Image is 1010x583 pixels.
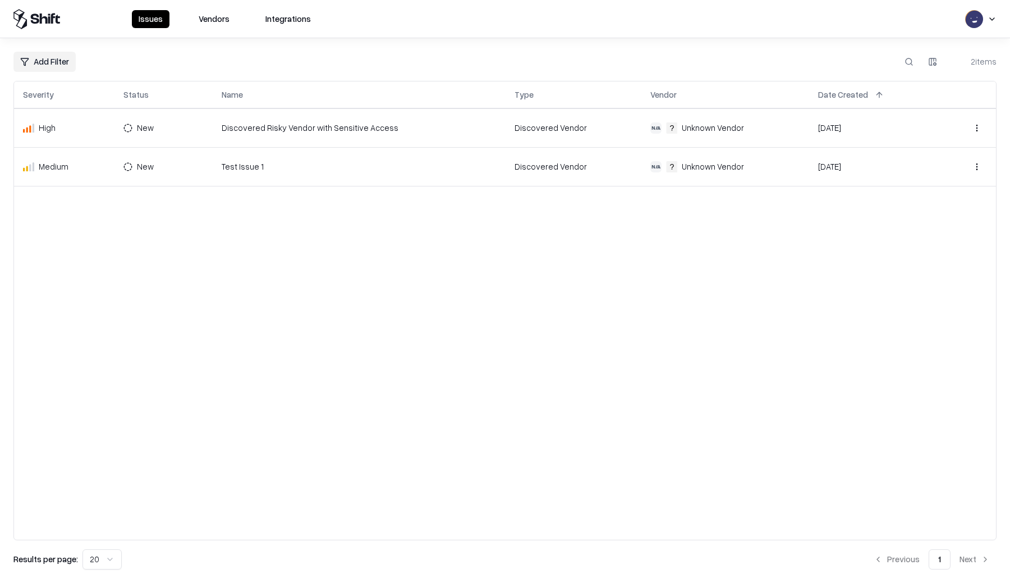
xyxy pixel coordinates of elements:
[818,89,868,101] div: Date Created
[929,549,951,570] button: 1
[506,147,641,186] td: Discovered Vendor
[192,10,236,28] button: Vendors
[650,122,662,134] div: N/A
[213,147,506,186] td: Test Issue 1
[222,89,243,101] div: Name
[123,89,149,101] div: Status
[137,161,154,172] div: New
[515,89,534,101] div: Type
[650,89,677,101] div: Vendor
[123,158,171,176] button: New
[13,52,76,72] button: Add Filter
[23,122,105,134] div: High
[23,161,105,172] div: Medium
[13,553,78,565] p: Results per page:
[137,122,154,134] div: New
[123,119,171,137] button: New
[809,108,938,147] td: [DATE]
[809,147,938,186] td: [DATE]
[682,122,744,134] div: Unknown Vendor
[867,549,997,570] nav: pagination
[952,56,997,67] div: 2 items
[506,108,641,147] td: Discovered Vendor
[23,89,54,101] div: Severity
[259,10,318,28] button: Integrations
[213,108,506,147] td: Discovered Risky Vendor with Sensitive Access
[650,161,662,172] div: N/A
[682,161,744,172] div: Unknown Vendor
[132,10,169,28] button: Issues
